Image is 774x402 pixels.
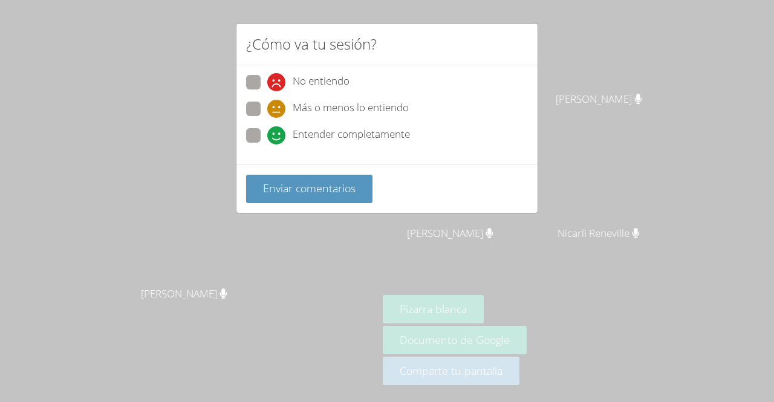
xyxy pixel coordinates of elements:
[293,100,409,114] font: Más o menos lo entiendo
[263,181,356,195] font: Enviar comentarios
[246,34,377,54] font: ¿Cómo va tu sesión?
[293,74,350,88] font: No entiendo
[293,127,410,141] font: Entender completamente
[246,175,372,203] button: Enviar comentarios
